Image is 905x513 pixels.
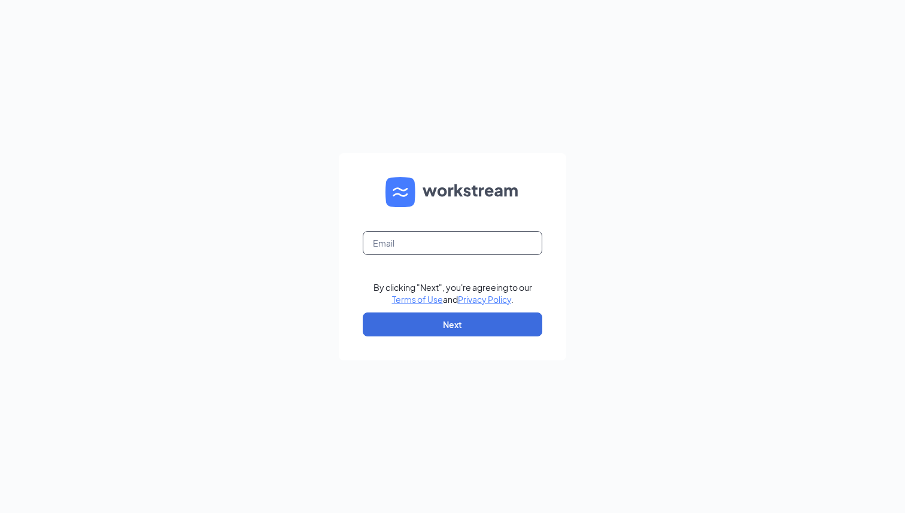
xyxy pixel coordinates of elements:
[363,231,542,255] input: Email
[385,177,520,207] img: WS logo and Workstream text
[392,294,443,305] a: Terms of Use
[373,281,532,305] div: By clicking "Next", you're agreeing to our and .
[458,294,511,305] a: Privacy Policy
[363,312,542,336] button: Next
